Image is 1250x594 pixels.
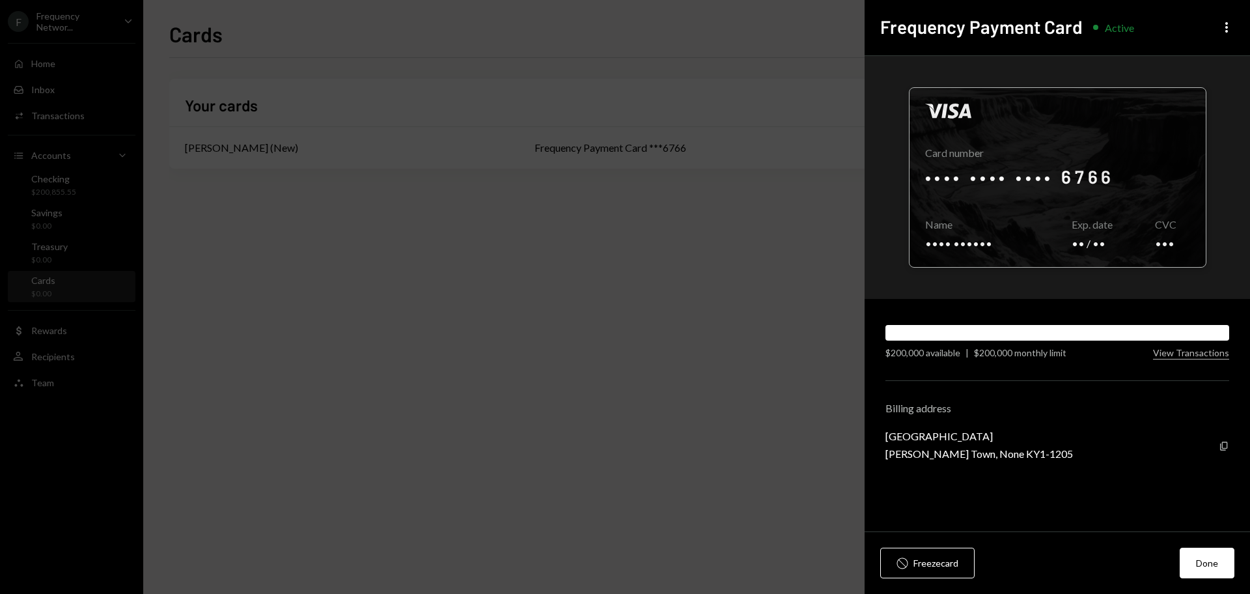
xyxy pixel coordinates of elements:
[885,447,1073,460] div: [PERSON_NAME] Town, None KY1-1205
[909,87,1206,268] div: Click to reveal
[885,402,1229,414] div: Billing address
[885,346,960,360] div: $200,000 available
[880,14,1083,40] h2: Frequency Payment Card
[913,556,958,570] div: Freeze card
[1180,548,1234,578] button: Done
[885,430,1073,442] div: [GEOGRAPHIC_DATA]
[965,346,969,360] div: |
[1153,347,1229,360] button: View Transactions
[880,548,975,578] button: Freezecard
[1105,21,1134,34] div: Active
[974,346,1066,360] div: $200,000 monthly limit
